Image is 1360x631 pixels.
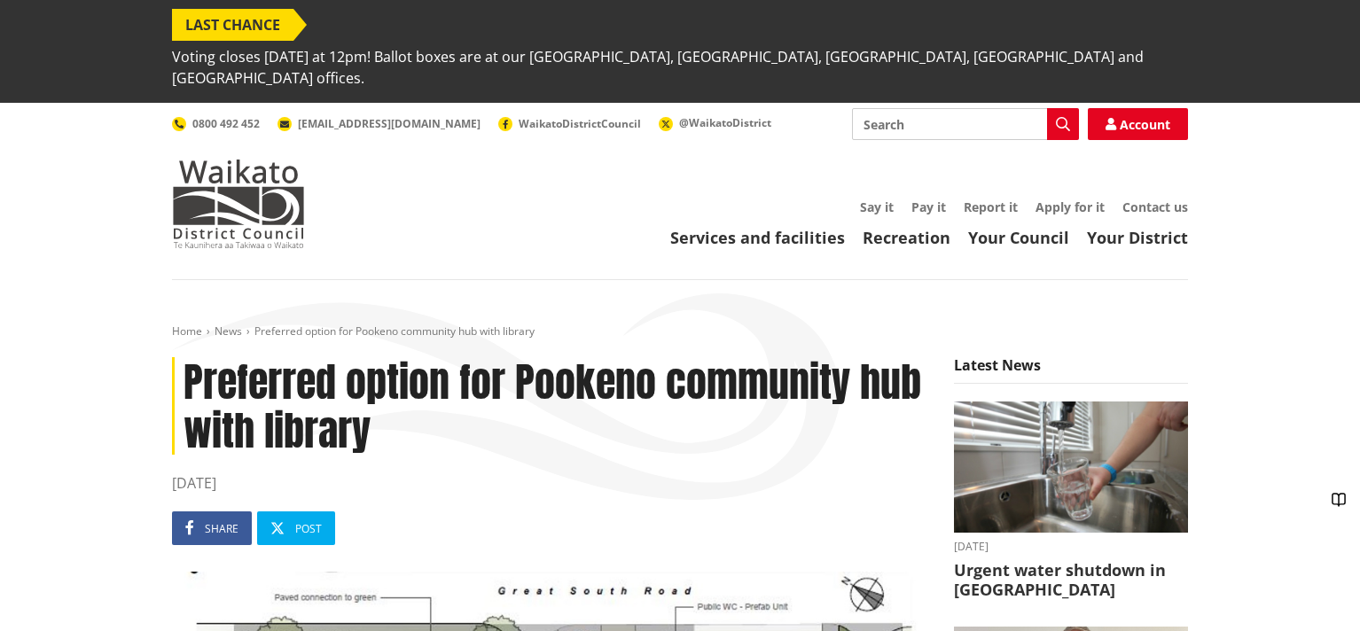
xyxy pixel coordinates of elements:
a: Recreation [863,227,950,248]
span: @WaikatoDistrict [679,115,771,130]
img: water image [954,401,1188,534]
a: Services and facilities [670,227,845,248]
h5: Latest News [954,357,1188,384]
h1: Preferred option for Pookeno community hub with library [172,357,927,455]
span: Post [295,521,322,536]
span: Share [205,521,238,536]
a: Pay it [911,199,946,215]
a: [EMAIL_ADDRESS][DOMAIN_NAME] [277,116,481,131]
span: Voting closes [DATE] at 12pm! Ballot boxes are at our [GEOGRAPHIC_DATA], [GEOGRAPHIC_DATA], [GEOG... [172,41,1188,94]
a: Home [172,323,202,339]
nav: breadcrumb [172,324,1188,339]
span: 0800 492 452 [192,116,260,131]
a: @WaikatoDistrict [659,115,771,130]
a: Apply for it [1036,199,1105,215]
span: WaikatoDistrictCouncil [519,116,641,131]
span: Preferred option for Pookeno community hub with library [254,323,535,339]
a: Contact us [1122,199,1188,215]
img: Waikato District Council - Te Kaunihera aa Takiwaa o Waikato [172,160,305,248]
time: [DATE] [172,472,927,494]
a: Your Council [968,227,1069,248]
a: 0800 492 452 [172,116,260,131]
a: Your District [1087,227,1188,248]
a: WaikatoDistrictCouncil [498,116,641,131]
a: Report it [964,199,1018,215]
a: Say it [860,199,894,215]
a: Account [1088,108,1188,140]
input: Search input [852,108,1079,140]
a: [DATE] Urgent water shutdown in [GEOGRAPHIC_DATA] [954,401,1188,600]
time: [DATE] [954,541,1188,552]
a: News [215,323,242,339]
a: Share [172,511,252,545]
span: [EMAIL_ADDRESS][DOMAIN_NAME] [298,116,481,131]
a: Post [257,511,335,545]
span: LAST CHANCE [172,9,293,41]
h3: Urgent water shutdown in [GEOGRAPHIC_DATA] [954,561,1188,599]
